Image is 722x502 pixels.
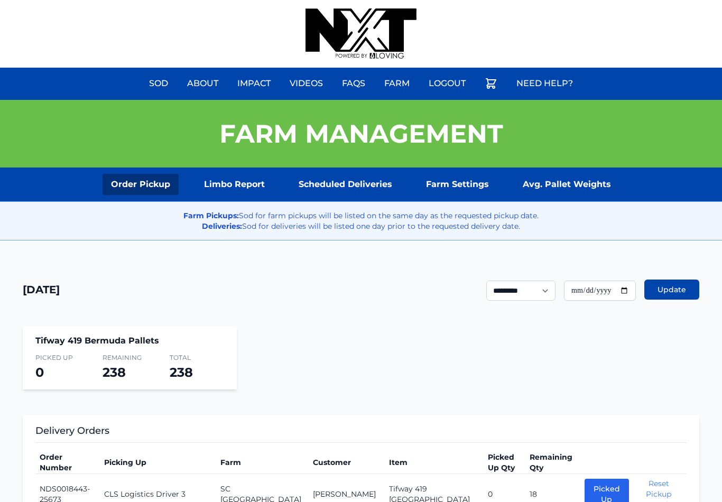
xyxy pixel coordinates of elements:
a: Logout [422,71,472,96]
th: Customer [309,451,385,474]
a: Limbo Report [196,174,273,195]
span: Picked Up [35,354,90,362]
a: Scheduled Deliveries [290,174,401,195]
th: Picking Up [100,451,216,474]
a: About [181,71,225,96]
span: 238 [170,365,193,380]
a: Videos [283,71,329,96]
span: 238 [103,365,126,380]
a: Impact [231,71,277,96]
a: Avg. Pallet Weights [514,174,619,195]
th: Remaining Qty [525,451,580,474]
a: Farm [378,71,416,96]
a: Order Pickup [103,174,179,195]
strong: Deliveries: [202,221,242,231]
span: Total [170,354,224,362]
a: Farm Settings [418,174,497,195]
span: Update [658,284,686,295]
img: nextdaysod.com Logo [306,8,416,59]
th: Item [385,451,484,474]
h1: Farm Management [219,121,503,146]
h4: Tifway 419 Bermuda Pallets [35,334,224,347]
a: Need Help? [510,71,579,96]
a: Sod [143,71,174,96]
strong: Farm Pickups: [183,211,239,220]
span: 0 [35,365,44,380]
th: Farm [216,451,308,474]
span: Remaining [103,354,157,362]
th: Order Number [35,451,100,474]
button: Update [644,280,699,300]
a: FAQs [336,71,372,96]
h3: Delivery Orders [35,423,687,443]
h1: [DATE] [23,282,60,297]
th: Picked Up Qty [484,451,525,474]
